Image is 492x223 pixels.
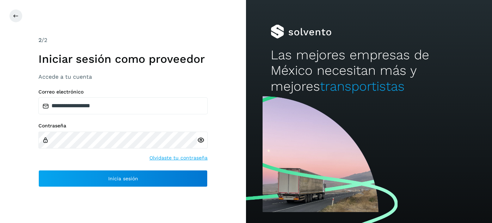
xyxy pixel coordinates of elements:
button: Inicia sesión [38,170,208,187]
a: Olvidaste tu contraseña [149,154,208,162]
h2: Las mejores empresas de México necesitan más y mejores [271,47,467,94]
label: Contraseña [38,123,208,129]
label: Correo electrónico [38,89,208,95]
h1: Iniciar sesión como proveedor [38,52,208,66]
span: 2 [38,37,42,43]
span: Inicia sesión [108,176,138,181]
span: transportistas [320,79,405,94]
div: /2 [38,36,208,44]
h3: Accede a tu cuenta [38,73,208,80]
